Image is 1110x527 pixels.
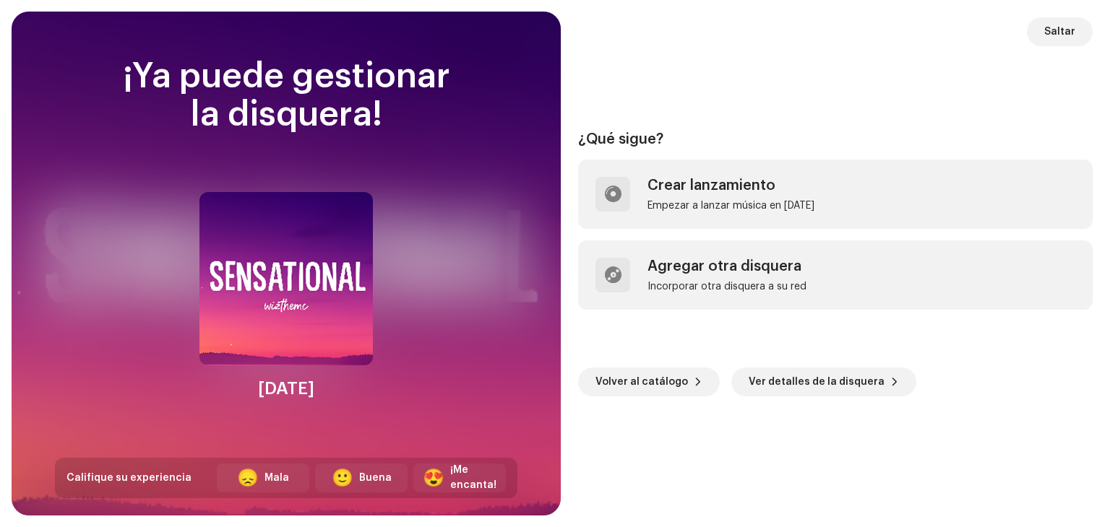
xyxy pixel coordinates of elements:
re-a-post-create-item: Agregar otra disquera [578,240,1093,310]
div: 🙂 [332,469,353,487]
span: Volver al catálogo [595,367,688,396]
div: Incorporar otra disquera a su red [647,281,806,292]
span: Califique su experiencia [66,473,192,483]
div: Crear lanzamiento [647,177,814,194]
div: Agregar otra disquera [647,258,806,275]
div: 😞 [237,469,259,487]
div: ¡Me encanta! [450,463,496,493]
div: Buena [359,471,392,486]
img: c40c3e44-3f26-4645-84fd-17fcdb4b7586 [199,192,373,365]
re-a-post-create-item: Crear lanzamiento [578,160,1093,229]
button: Ver detalles de la disquera [731,367,916,396]
div: [DATE] [258,377,314,400]
button: Saltar [1027,17,1093,46]
div: 😍 [423,469,444,487]
button: Volver al catálogo [578,367,720,396]
div: ¡Ya puede gestionar la disquera! [55,58,517,134]
span: Saltar [1044,17,1075,46]
div: Mala [264,471,289,486]
div: ¿Qué sigue? [578,131,1093,148]
div: Empezar a lanzar música en [DATE] [647,200,814,212]
span: Ver detalles de la disquera [749,367,885,396]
